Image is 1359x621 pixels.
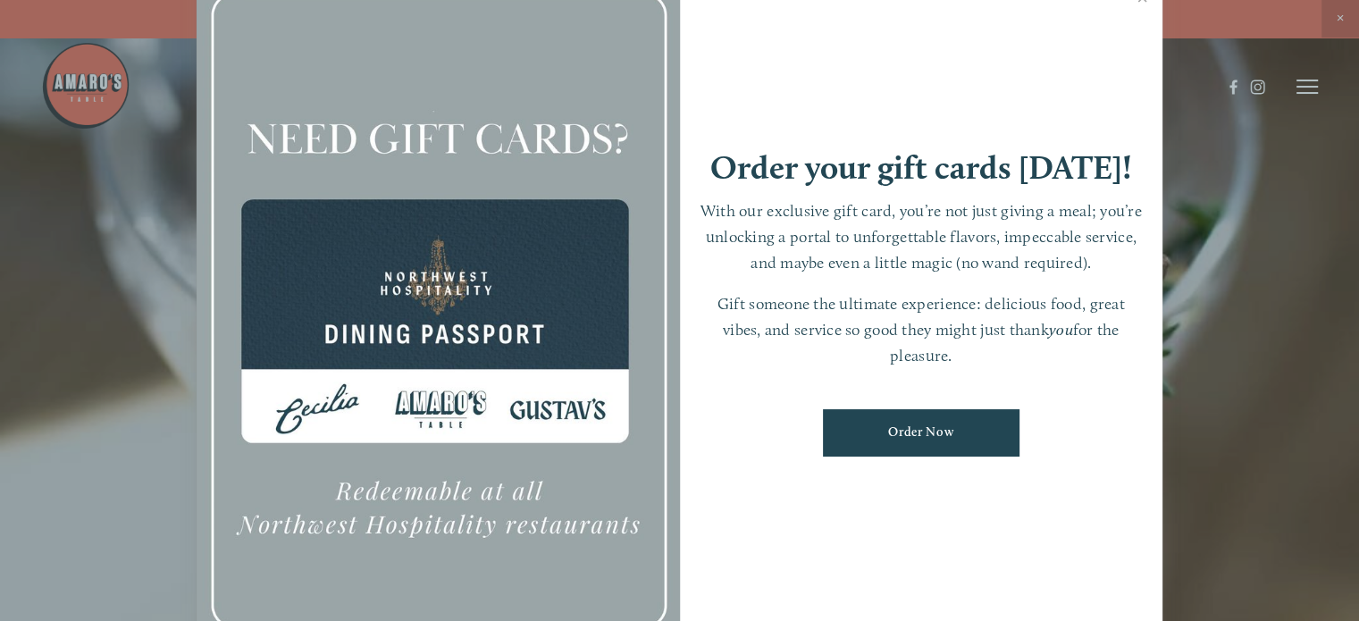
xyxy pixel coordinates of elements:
em: you [1049,320,1073,339]
p: Gift someone the ultimate experience: delicious food, great vibes, and service so good they might... [698,291,1145,368]
a: Order Now [823,409,1019,457]
h1: Order your gift cards [DATE]! [710,151,1132,184]
p: With our exclusive gift card, you’re not just giving a meal; you’re unlocking a portal to unforge... [698,198,1145,275]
